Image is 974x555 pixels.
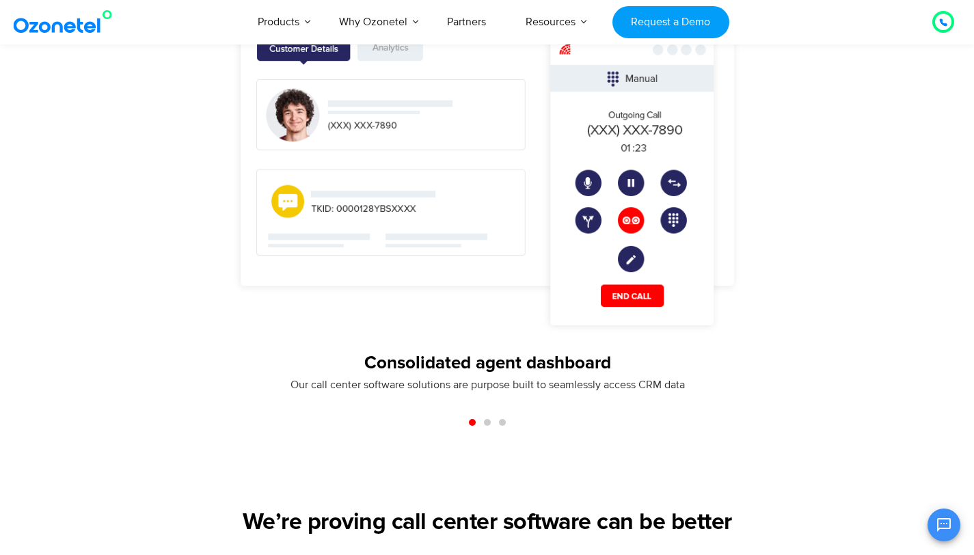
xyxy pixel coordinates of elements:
span: Go to slide 1 [469,419,476,426]
strong: Consolidated agent dashboard [364,354,610,372]
span: Go to slide 2 [484,419,491,426]
span: Go to slide 3 [499,419,506,426]
button: Open chat [928,509,960,541]
span: Our call center software solutions are purpose built to seamlessly access CRM data [159,377,815,393]
a: Request a Demo [612,6,729,38]
h2: We’re proving call center software can be better [60,509,915,537]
